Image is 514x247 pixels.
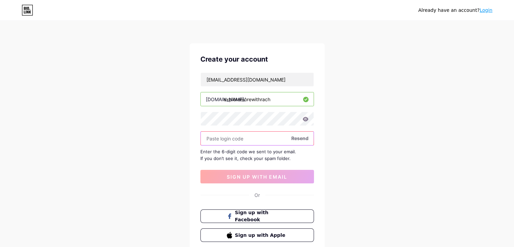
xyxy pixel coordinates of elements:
[200,54,314,64] div: Create your account
[201,132,314,145] input: Paste login code
[235,232,287,239] span: Sign up with Apple
[200,148,314,162] div: Enter the 6-digit code we sent to your email. If you don’t see it, check your spam folder.
[291,135,309,142] span: Resend
[480,7,492,13] a: Login
[254,192,260,199] div: Or
[235,209,287,223] span: Sign up with Facebook
[206,96,246,103] div: [DOMAIN_NAME]/
[200,209,314,223] button: Sign up with Facebook
[200,170,314,183] button: sign up with email
[201,73,314,86] input: Email
[227,174,287,180] span: sign up with email
[201,92,314,106] input: username
[418,7,492,14] div: Already have an account?
[200,228,314,242] button: Sign up with Apple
